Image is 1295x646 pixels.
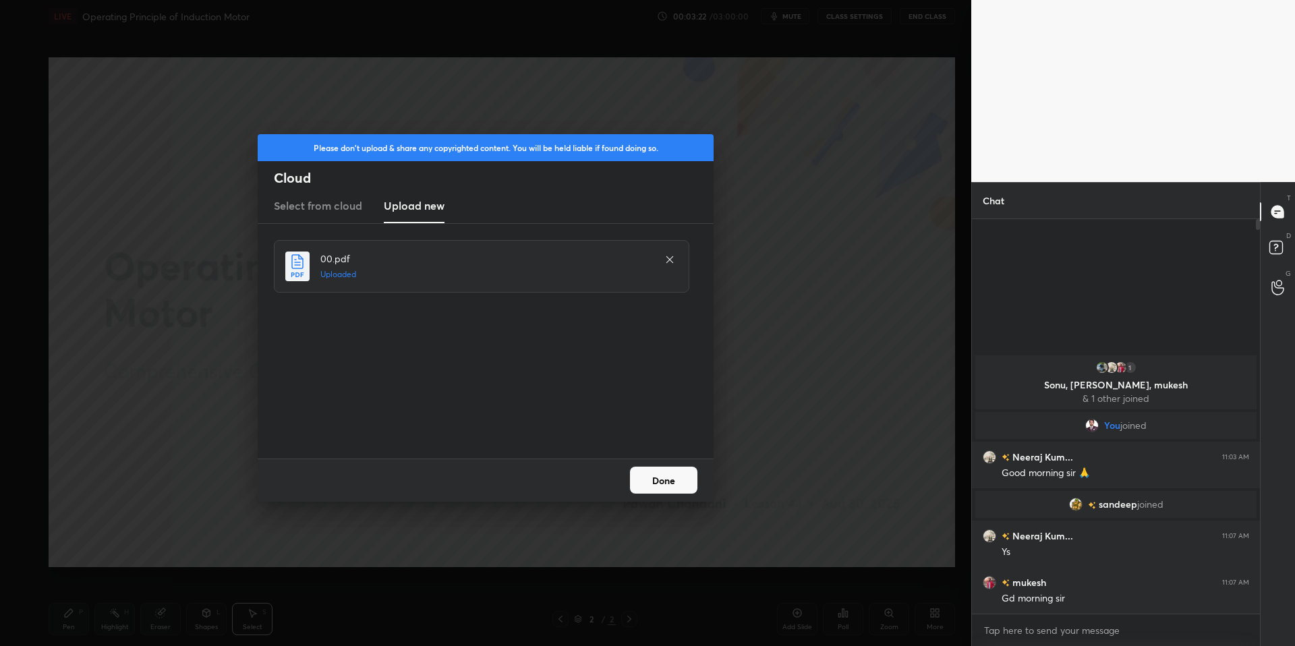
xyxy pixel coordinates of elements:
h4: 00.pdf [320,252,651,266]
div: 1 [1124,361,1137,374]
h2: Cloud [274,169,714,187]
span: joined [1120,420,1147,431]
img: db500a96215b46539d6c2ed345a88a13.jpg [1114,361,1128,374]
div: Good morning sir 🙏 [1002,467,1249,480]
div: Gd morning sir [1002,592,1249,606]
p: D [1286,231,1291,241]
h3: Upload new [384,198,444,214]
img: 9081843af544456586c459531e725913.jpg [1105,361,1118,374]
img: no-rating-badge.077c3623.svg [1002,454,1010,461]
p: G [1286,268,1291,278]
h6: mukesh [1010,575,1046,589]
p: T [1287,193,1291,203]
img: 9081843af544456586c459531e725913.jpg [983,450,996,464]
span: sandeep [1099,499,1137,510]
p: & 1 other joined [983,393,1248,404]
h5: Uploaded [320,268,651,281]
h6: Neeraj Kum... [1010,529,1073,543]
img: 346f0f38a6c4438db66fc738dbaec893.jpg [1085,419,1099,432]
div: Please don't upload & share any copyrighted content. You will be held liable if found doing so. [258,134,714,161]
img: no-rating-badge.077c3623.svg [1088,502,1096,509]
button: Done [630,467,697,494]
img: 0c66f04d77bc4766b8238dde94cce417.jpg [1069,498,1083,511]
p: Chat [972,183,1015,218]
span: You [1104,420,1120,431]
div: 11:07 AM [1222,532,1249,540]
h6: Neeraj Kum... [1010,450,1073,464]
img: db500a96215b46539d6c2ed345a88a13.jpg [983,576,996,589]
img: 1996a41c05a54933bfa64e97c9bd7d8b.jpg [1095,361,1109,374]
div: 11:03 AM [1222,453,1249,461]
div: 11:07 AM [1222,579,1249,587]
div: Ys [1002,546,1249,559]
img: no-rating-badge.077c3623.svg [1002,533,1010,540]
span: joined [1137,499,1163,510]
div: grid [972,353,1260,614]
p: Sonu, [PERSON_NAME], mukesh [983,380,1248,390]
img: no-rating-badge.077c3623.svg [1002,579,1010,587]
img: 9081843af544456586c459531e725913.jpg [983,529,996,543]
